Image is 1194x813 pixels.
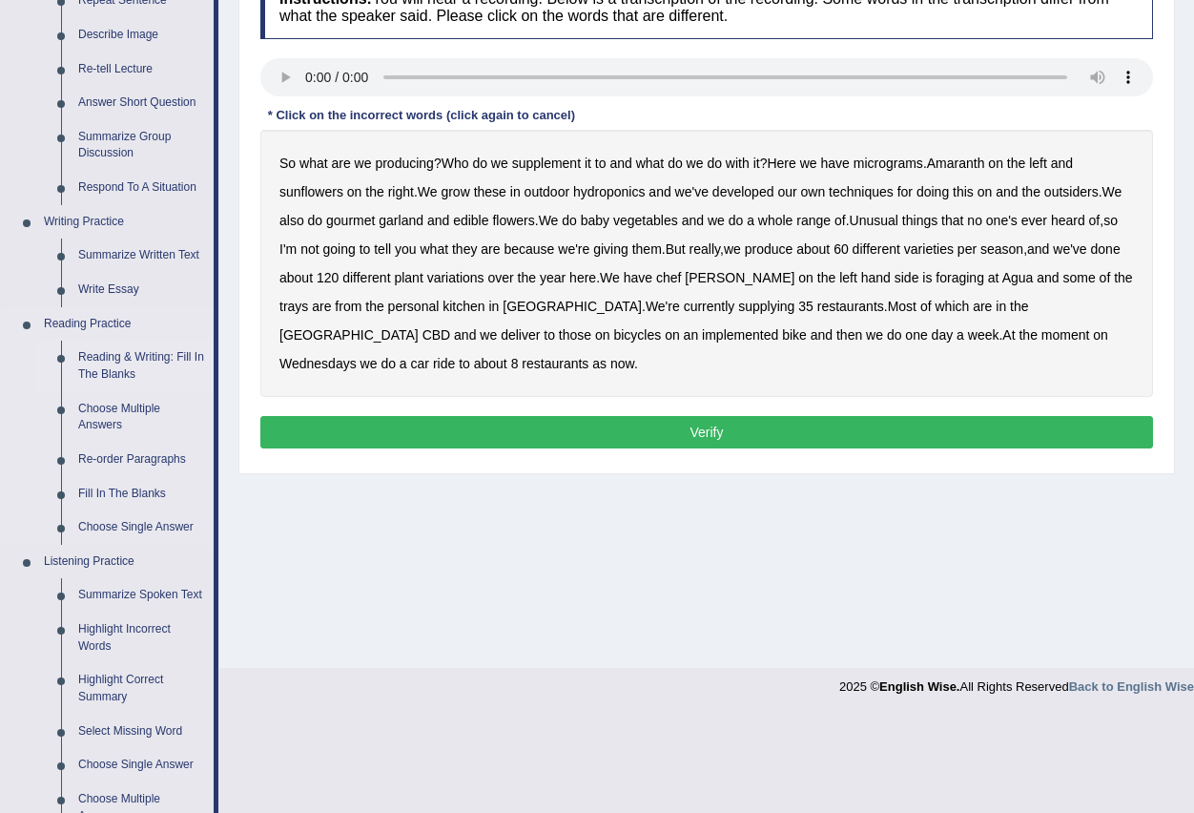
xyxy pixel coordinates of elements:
[811,327,833,343] b: and
[70,86,214,120] a: Answer Short Question
[559,327,591,343] b: those
[70,52,214,87] a: Re-tell Lecture
[690,241,720,257] b: really
[897,184,913,199] b: for
[388,184,414,199] b: right
[525,184,569,199] b: outdoor
[1100,270,1111,285] b: of
[888,299,916,314] b: Most
[70,578,214,613] a: Summarize Spoken Text
[996,299,1006,314] b: in
[331,156,350,171] b: are
[646,299,680,314] b: We're
[441,184,469,199] b: grow
[544,327,555,343] b: to
[312,299,331,314] b: are
[308,213,323,228] b: do
[684,327,699,343] b: an
[1051,213,1085,228] b: heard
[70,18,214,52] a: Describe Image
[707,156,722,171] b: do
[1103,213,1118,228] b: so
[585,156,591,171] b: it
[472,156,487,171] b: do
[1062,270,1095,285] b: some
[322,241,355,257] b: going
[379,213,423,228] b: garland
[360,241,371,257] b: to
[745,241,793,257] b: produce
[492,213,534,228] b: flowers
[70,171,214,205] a: Respond To A Situation
[443,299,484,314] b: kitchen
[767,156,795,171] b: Here
[702,327,778,343] b: implemented
[510,184,521,199] b: in
[260,130,1153,397] div: ? ? . . . . . , . , , . . . . .
[491,156,508,171] b: we
[512,156,581,171] b: supplement
[609,156,631,171] b: and
[996,184,1018,199] b: and
[70,511,214,545] a: Choose Single Answer
[1069,679,1194,694] a: Back to English Wise
[501,327,540,343] b: deliver
[1041,327,1090,343] b: moment
[980,241,1023,257] b: season
[861,270,891,285] b: hand
[668,156,683,171] b: do
[1037,270,1059,285] b: and
[70,120,214,171] a: Summarize Group Discussion
[610,356,634,371] b: now
[836,327,862,343] b: then
[35,205,214,240] a: Writing Practice
[905,327,927,343] b: one
[511,356,519,371] b: 8
[957,327,964,343] b: a
[798,270,813,285] b: on
[687,156,704,171] b: we
[400,356,407,371] b: a
[260,106,583,124] div: * Click on the incorrect words (click again to cancel)
[279,213,304,228] b: also
[279,270,313,285] b: about
[70,341,214,391] a: Reading & Writing: Fill In The Blanks
[558,241,589,257] b: we're
[394,270,422,285] b: plant
[592,356,607,371] b: as
[967,213,982,228] b: no
[360,356,378,371] b: we
[70,715,214,749] a: Select Missing Word
[916,184,949,199] b: doing
[1102,184,1122,199] b: We
[395,241,417,257] b: you
[70,477,214,511] a: Fill In The Blanks
[422,327,451,343] b: CBD
[613,327,661,343] b: bicycles
[442,156,469,171] b: Who
[1010,299,1028,314] b: the
[593,241,628,257] b: giving
[70,443,214,477] a: Re-order Paragraphs
[474,356,507,371] b: about
[342,270,390,285] b: different
[573,184,646,199] b: hydroponics
[753,156,760,171] b: it
[920,299,932,314] b: of
[1021,184,1040,199] b: the
[978,184,993,199] b: on
[374,241,391,257] b: tell
[953,184,974,199] b: this
[326,213,375,228] b: gourmet
[260,416,1153,448] button: Verify
[317,270,339,285] b: 120
[927,156,985,171] b: Amaranth
[1019,327,1037,343] b: the
[279,299,308,314] b: trays
[850,213,898,228] b: Unusual
[834,241,849,257] b: 60
[800,156,817,171] b: we
[365,184,383,199] b: the
[35,307,214,342] a: Reading Practice
[904,241,954,257] b: varieties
